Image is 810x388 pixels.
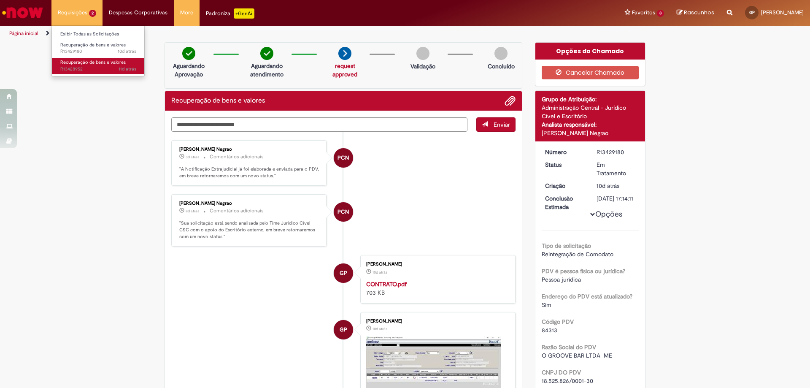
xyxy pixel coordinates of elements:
img: ServiceNow [1,4,44,21]
span: 11d atrás [119,66,136,72]
time: 22/08/2025 10:33:30 [186,209,199,214]
span: 18.525.826/0001-30 [542,377,593,385]
p: "Sua solicitação está sendo analisada pelo Time Jurídico Cível CSC com o apoio do Escritório exte... [179,220,320,240]
img: img-circle-grey.png [494,47,508,60]
a: CONTRATO.pdf [366,280,407,288]
button: Cancelar Chamado [542,66,639,79]
span: 2 [89,10,96,17]
span: O GROOVE BAR LTDA ME [542,352,612,359]
span: GP [340,320,347,340]
p: Concluído [488,62,515,71]
span: GP [749,10,755,15]
b: Tipo de solicitação [542,242,591,250]
div: Gledyslaine Gonçalves dos Santos Pereira [334,320,353,339]
time: 19/08/2025 15:14:03 [597,182,619,190]
a: Rascunhos [677,9,714,17]
span: More [180,8,193,17]
time: 19/08/2025 15:13:39 [373,326,387,331]
div: Em Tratamento [597,160,636,177]
h2: Recuperação de bens e valores Histórico de tíquete [171,97,265,105]
p: Validação [410,62,435,71]
p: Aguardando atendimento [246,62,287,79]
a: Aberto R13428952 : Recuperação de bens e valores [52,58,145,73]
dt: Conclusão Estimada [539,194,591,211]
div: Opções do Chamado [535,43,645,60]
textarea: Digite sua mensagem aqui... [171,117,467,132]
div: [DATE] 17:14:11 [597,194,636,203]
img: img-circle-grey.png [416,47,429,60]
a: Página inicial [9,30,38,37]
span: R13428952 [60,66,136,73]
dt: Status [539,160,591,169]
span: Recuperação de bens e valores [60,42,126,48]
span: Enviar [494,121,510,128]
div: 703 KB [366,280,507,297]
span: PCN [337,202,349,222]
div: Pamela Colombo Negrao [334,148,353,168]
span: 3d atrás [186,155,199,160]
b: Código PDV [542,318,574,326]
ul: Trilhas de página [6,26,534,41]
b: Razão Social do PDV [542,343,596,351]
span: 10d atrás [373,326,387,331]
div: Analista responsável: [542,120,639,129]
small: Comentários adicionais [210,207,264,214]
div: Pamela Colombo Negrao [334,202,353,222]
span: R13429180 [60,48,136,55]
div: Grupo de Atribuição: [542,95,639,103]
a: request approved [332,62,357,78]
time: 27/08/2025 08:25:20 [186,155,199,160]
span: Sim [542,301,551,309]
span: 10d atrás [373,270,387,275]
img: check-circle-green.png [182,47,195,60]
p: Aguardando Aprovação [168,62,209,79]
div: Gledyslaine Gonçalves dos Santos Pereira [334,263,353,283]
time: 19/08/2025 15:14:07 [118,48,136,54]
ul: Requisições [51,25,145,76]
button: Adicionar anexos [505,95,516,106]
img: arrow-next.png [338,47,351,60]
div: Padroniza [206,8,254,19]
span: 10d atrás [597,182,619,190]
span: Reintegração de Comodato [542,250,613,258]
b: PDV é pessoa física ou jurídica? [542,267,625,275]
div: [PERSON_NAME] Negrao [179,147,320,152]
b: CNPJ DO PDV [542,369,581,376]
small: Comentários adicionais [210,153,264,160]
span: Requisições [58,8,87,17]
dt: Criação [539,182,591,190]
div: [PERSON_NAME] Negrao [179,201,320,206]
time: 19/08/2025 15:13:44 [373,270,387,275]
div: Administração Central - Jurídico Cível e Escritório [542,103,639,120]
span: 8 [657,10,664,17]
dt: Número [539,148,591,156]
time: 19/08/2025 14:40:19 [119,66,136,72]
span: PCN [337,148,349,168]
p: +GenAi [234,8,254,19]
span: Favoritos [632,8,655,17]
span: 10d atrás [118,48,136,54]
span: Despesas Corporativas [109,8,167,17]
div: 19/08/2025 15:14:03 [597,182,636,190]
div: [PERSON_NAME] [366,319,507,324]
span: [PERSON_NAME] [761,9,804,16]
span: Rascunhos [684,8,714,16]
span: Recuperação de bens e valores [60,59,126,65]
span: GP [340,263,347,283]
button: Enviar [476,117,516,132]
span: 84313 [542,326,557,334]
p: "A Notificação Extrajudicial já foi elaborada e enviada para o PDV, em breve retornaremos com um ... [179,166,320,179]
b: Endereço do PDV está atualizado? [542,293,632,300]
span: 8d atrás [186,209,199,214]
a: Aberto R13429180 : Recuperação de bens e valores [52,41,145,56]
div: [PERSON_NAME] [366,262,507,267]
div: R13429180 [597,148,636,156]
a: Exibir Todas as Solicitações [52,30,145,39]
img: check-circle-green.png [260,47,273,60]
div: [PERSON_NAME] Negrao [542,129,639,137]
span: Pessoa jurídica [542,276,581,283]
